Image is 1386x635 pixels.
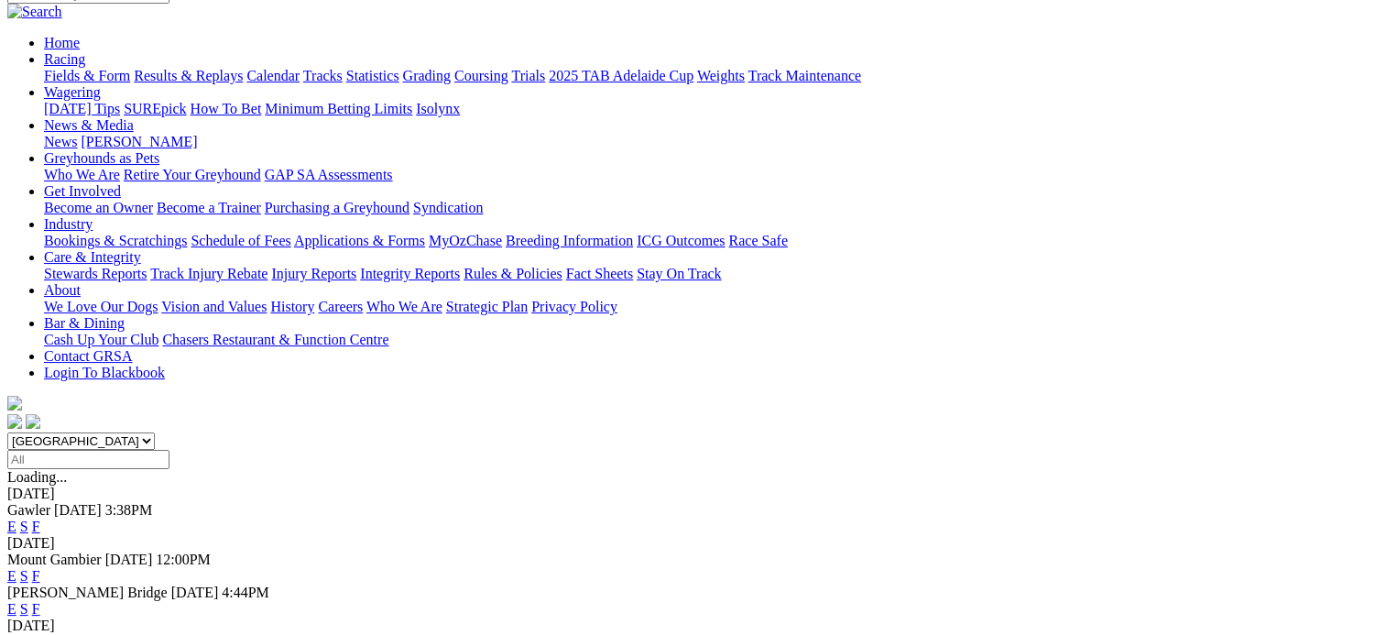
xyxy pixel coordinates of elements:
span: Loading... [7,469,67,485]
a: Calendar [246,68,300,83]
a: Become a Trainer [157,200,261,215]
a: Statistics [346,68,399,83]
a: Results & Replays [134,68,243,83]
div: Wagering [44,101,1379,117]
a: ICG Outcomes [637,233,725,248]
a: Login To Blackbook [44,365,165,380]
a: Applications & Forms [294,233,425,248]
a: Stewards Reports [44,266,147,281]
a: Contact GRSA [44,348,132,364]
a: F [32,519,40,534]
div: Industry [44,233,1379,249]
input: Select date [7,450,169,469]
a: Vision and Values [161,299,267,314]
a: Injury Reports [271,266,356,281]
span: [DATE] [105,552,153,567]
a: SUREpick [124,101,186,116]
a: Isolynx [416,101,460,116]
a: F [32,568,40,584]
a: Schedule of Fees [191,233,290,248]
div: [DATE] [7,535,1379,552]
a: Race Safe [728,233,787,248]
a: About [44,282,81,298]
a: Track Maintenance [748,68,861,83]
a: Get Involved [44,183,121,199]
a: S [20,601,28,617]
img: facebook.svg [7,414,22,429]
a: Home [44,35,80,50]
a: Stay On Track [637,266,721,281]
a: Privacy Policy [531,299,617,314]
a: Weights [697,68,745,83]
a: Breeding Information [506,233,633,248]
div: Care & Integrity [44,266,1379,282]
img: logo-grsa-white.png [7,396,22,411]
a: Trials [511,68,545,83]
a: Chasers Restaurant & Function Centre [162,332,388,347]
a: Tracks [303,68,343,83]
a: Integrity Reports [360,266,460,281]
a: Fields & Form [44,68,130,83]
a: E [7,601,16,617]
a: Coursing [454,68,508,83]
a: E [7,519,16,534]
div: Racing [44,68,1379,84]
span: 3:38PM [105,502,153,518]
a: Become an Owner [44,200,153,215]
span: Mount Gambier [7,552,102,567]
a: News [44,134,77,149]
a: [DATE] Tips [44,101,120,116]
a: GAP SA Assessments [265,167,393,182]
a: Who We Are [44,167,120,182]
a: How To Bet [191,101,262,116]
a: Grading [403,68,451,83]
a: Rules & Policies [464,266,562,281]
span: 12:00PM [156,552,211,567]
a: Careers [318,299,363,314]
a: Track Injury Rebate [150,266,267,281]
div: Greyhounds as Pets [44,167,1379,183]
a: We Love Our Dogs [44,299,158,314]
a: Fact Sheets [566,266,633,281]
a: Cash Up Your Club [44,332,158,347]
a: Wagering [44,84,101,100]
a: E [7,568,16,584]
div: Get Involved [44,200,1379,216]
a: Care & Integrity [44,249,141,265]
a: Bar & Dining [44,315,125,331]
a: MyOzChase [429,233,502,248]
span: [DATE] [171,585,219,600]
a: News & Media [44,117,134,133]
a: Minimum Betting Limits [265,101,412,116]
a: Greyhounds as Pets [44,150,159,166]
a: History [270,299,314,314]
a: 2025 TAB Adelaide Cup [549,68,693,83]
a: Who We Are [366,299,442,314]
a: F [32,601,40,617]
div: [DATE] [7,486,1379,502]
div: Bar & Dining [44,332,1379,348]
a: Retire Your Greyhound [124,167,261,182]
a: S [20,519,28,534]
span: [PERSON_NAME] Bridge [7,585,168,600]
a: [PERSON_NAME] [81,134,197,149]
img: twitter.svg [26,414,40,429]
div: [DATE] [7,618,1379,634]
span: 4:44PM [222,585,269,600]
a: Syndication [413,200,483,215]
a: Bookings & Scratchings [44,233,187,248]
div: About [44,299,1379,315]
span: [DATE] [54,502,102,518]
a: Industry [44,216,93,232]
a: Racing [44,51,85,67]
a: S [20,568,28,584]
div: News & Media [44,134,1379,150]
img: Search [7,4,62,20]
a: Purchasing a Greyhound [265,200,409,215]
a: Strategic Plan [446,299,528,314]
span: Gawler [7,502,50,518]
